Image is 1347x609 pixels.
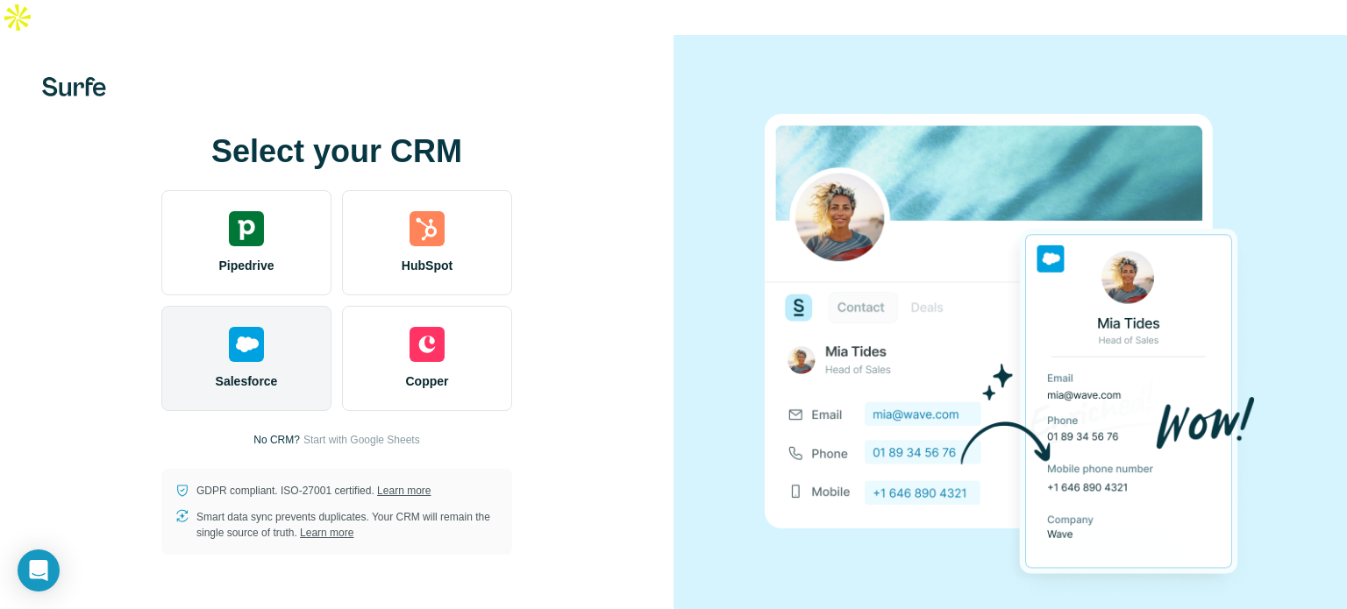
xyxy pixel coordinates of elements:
[218,257,274,274] span: Pipedrive
[161,134,512,169] h1: Select your CRM
[406,372,449,390] span: Copper
[229,211,264,246] img: pipedrive's logo
[402,257,453,274] span: HubSpot
[377,485,431,497] a: Learn more
[410,211,445,246] img: hubspot's logo
[229,327,264,362] img: salesforce's logo
[42,77,106,96] img: Surfe's logo
[196,483,431,499] p: GDPR compliant. ISO-27001 certified.
[253,432,300,448] p: No CRM?
[303,432,420,448] button: Start with Google Sheets
[196,509,498,541] p: Smart data sync prevents duplicates. Your CRM will remain the single source of truth.
[410,327,445,362] img: copper's logo
[18,549,60,591] div: Open Intercom Messenger
[765,84,1256,605] img: SALESFORCE image
[216,372,278,390] span: Salesforce
[300,527,353,539] a: Learn more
